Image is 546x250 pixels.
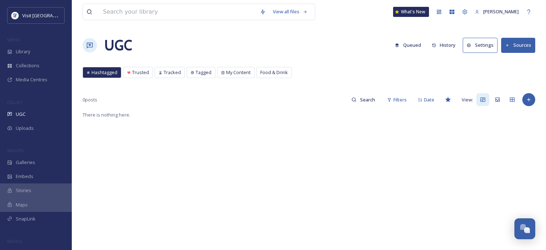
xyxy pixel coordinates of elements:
[260,69,288,76] span: Food & Drink
[501,38,535,53] button: Sources
[16,76,47,83] span: Media Centres
[16,48,30,55] span: Library
[7,100,23,105] span: COLLECT
[226,69,251,76] span: My Content
[463,38,498,53] button: Settings
[7,238,22,244] span: SOCIALS
[22,12,78,19] span: Visit [GEOGRAPHIC_DATA]
[7,37,20,42] span: MEDIA
[471,5,522,19] a: [PERSON_NAME]
[164,69,181,76] span: Tracked
[83,112,130,118] span: There is nothing here.
[428,38,459,52] button: History
[463,38,501,53] a: Settings
[83,96,97,103] span: 0 posts
[391,38,425,52] button: Queued
[11,12,19,19] img: Untitled%20design%20%2897%29.png
[92,69,117,76] span: Hashtagged
[196,69,211,76] span: Tagged
[16,111,25,118] span: UGC
[16,125,34,132] span: Uploads
[16,201,28,208] span: Maps
[393,96,407,103] span: Filters
[16,215,36,222] span: SnapLink
[99,4,256,20] input: Search your library
[428,38,463,52] a: History
[356,92,380,107] input: Search
[391,38,428,52] a: Queued
[462,96,473,103] span: View:
[16,173,33,180] span: Embeds
[16,62,39,69] span: Collections
[7,148,24,153] span: WIDGETS
[514,218,535,239] button: Open Chat
[393,7,429,17] a: What's New
[424,96,434,103] span: Date
[16,159,35,166] span: Galleries
[269,5,311,19] a: View all files
[483,8,519,15] span: [PERSON_NAME]
[104,35,132,56] a: UGC
[132,69,149,76] span: Trusted
[16,187,31,194] span: Stories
